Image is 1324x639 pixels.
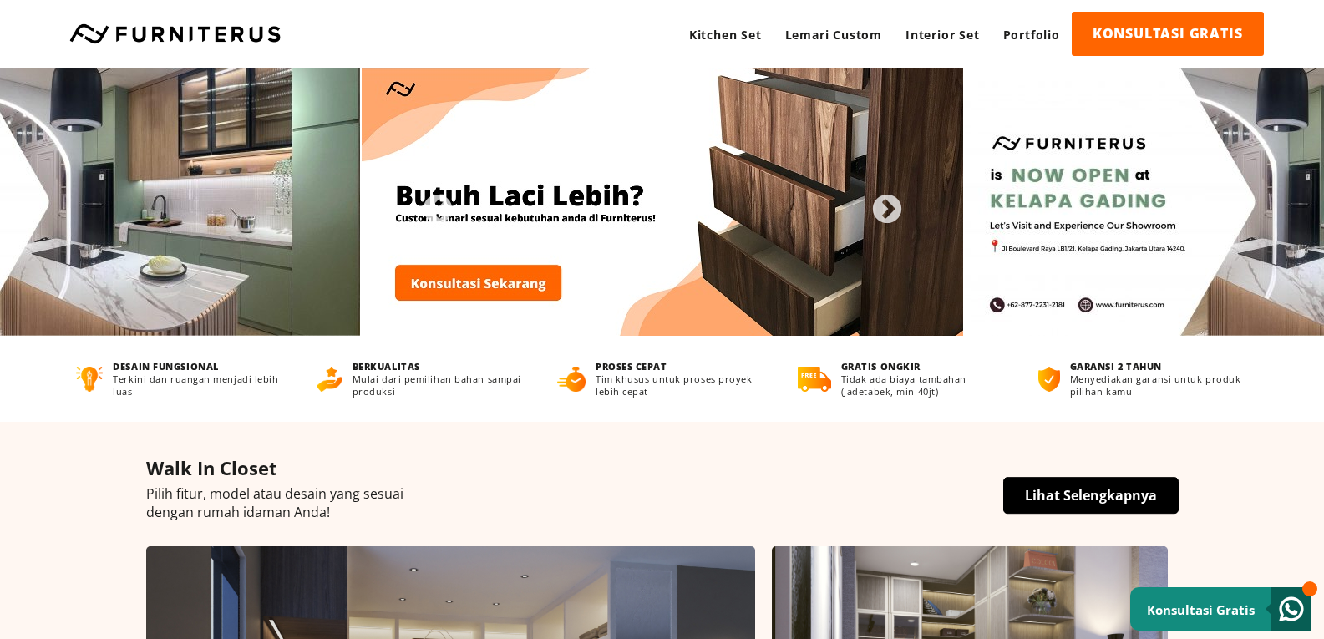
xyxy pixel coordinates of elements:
p: Tim khusus untuk proses proyek lebih cepat [596,373,767,398]
p: Pilih fitur, model atau desain yang sesuai dengan rumah idaman Anda! [146,484,1179,521]
p: Menyediakan garansi untuk produk pilihan kamu [1070,373,1248,398]
img: Banner3.jpg [362,68,963,336]
h4: BERKUALITAS [353,360,526,373]
h4: GRATIS ONGKIR [841,360,1007,373]
a: Lemari Custom [774,12,894,58]
h4: GARANSI 2 TAHUN [1070,360,1248,373]
a: Lihat Selengkapnya [1003,477,1179,514]
img: desain-fungsional.png [76,367,104,392]
p: Tidak ada biaya tambahan (Jadetabek, min 40jt) [841,373,1007,398]
p: Mulai dari pemilihan bahan sampai produksi [353,373,526,398]
a: KONSULTASI GRATIS [1072,12,1264,56]
small: Konsultasi Gratis [1147,601,1255,618]
h4: DESAIN FUNGSIONAL [113,360,285,373]
button: Previous [421,194,438,210]
p: Terkini dan ruangan menjadi lebih luas [113,373,285,398]
button: Next [870,194,887,210]
img: gratis-ongkir.png [798,367,831,392]
h4: Walk In Closet [146,455,1179,480]
img: bergaransi.png [1038,367,1060,392]
a: Konsultasi Gratis [1130,587,1311,631]
img: berkualitas.png [317,367,342,392]
h4: PROSES CEPAT [596,360,767,373]
a: Portfolio [992,12,1072,58]
a: Interior Set [894,12,992,58]
a: Kitchen Set [677,12,774,58]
